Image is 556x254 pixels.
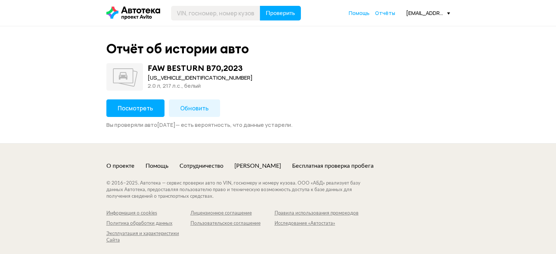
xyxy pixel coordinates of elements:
[145,162,169,170] a: Помощь
[106,231,190,244] a: Эксплуатация и характеристики Сайта
[406,10,450,16] div: [EMAIL_ADDRESS][DOMAIN_NAME]
[292,162,374,170] a: Бесплатная проверка пробега
[180,104,209,112] span: Обновить
[118,104,153,112] span: Посмотреть
[375,10,395,16] span: Отчёты
[179,162,223,170] a: Сотрудничество
[260,6,301,20] button: Проверить
[375,10,395,17] a: Отчёты
[275,220,359,227] a: Исследование «Автостата»
[266,10,295,16] span: Проверить
[148,63,243,73] div: FAW BESTURN B70 , 2023
[106,220,190,227] a: Политика обработки данных
[171,6,260,20] input: VIN, госномер, номер кузова
[106,180,375,200] div: © 2016– 2025 . Автотека — сервис проверки авто по VIN, госномеру и номеру кузова. ООО «АБД» реали...
[148,82,253,90] div: 2.0 л, 217 л.c., белый
[349,10,370,16] span: Помощь
[106,121,450,129] div: Вы проверяли авто [DATE] — есть вероятность, что данные устарели.
[106,162,135,170] a: О проекте
[106,99,164,117] button: Посмотреть
[275,210,359,217] a: Правила использования промокодов
[190,210,275,217] a: Лицензионное соглашение
[148,74,253,82] div: [US_VEHICLE_IDENTIFICATION_NUMBER]
[190,220,275,227] a: Пользовательское соглашение
[106,41,249,57] div: Отчёт об истории авто
[234,162,281,170] a: [PERSON_NAME]
[106,210,190,217] a: Информация о cookies
[349,10,370,17] a: Помощь
[169,99,220,117] button: Обновить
